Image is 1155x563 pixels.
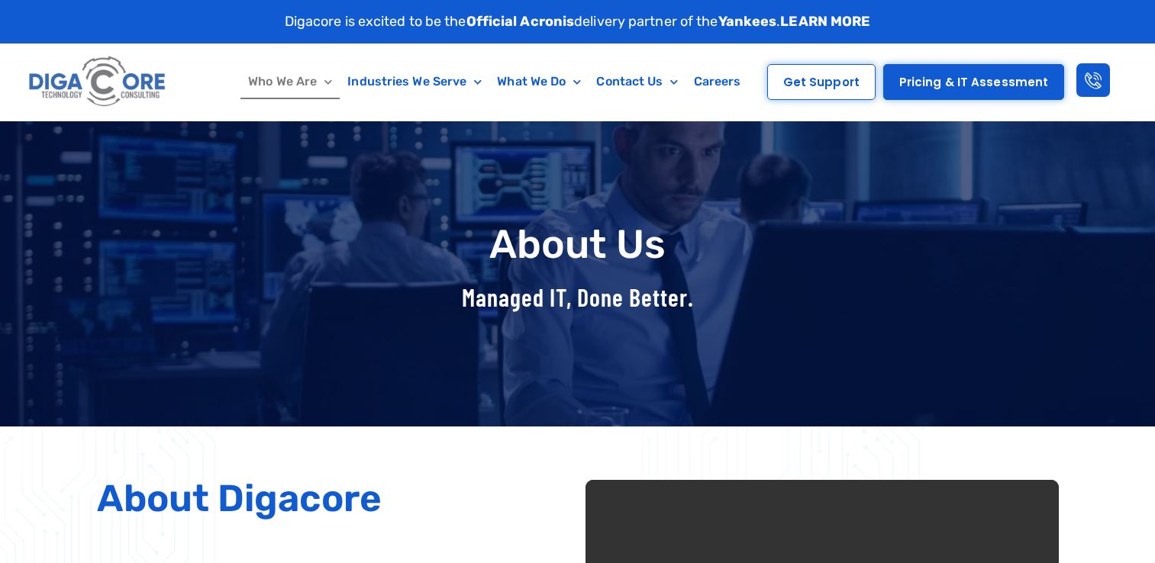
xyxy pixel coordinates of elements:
a: Contact Us [589,64,686,99]
a: Pricing & IT Assessment [883,64,1064,100]
strong: Yankees [718,13,777,30]
h2: About Digacore [97,480,570,517]
span: Pricing & IT Assessment [899,76,1048,88]
strong: Official Acronis [466,13,575,30]
a: Industries We Serve [340,64,489,99]
a: Careers [686,64,749,99]
span: Managed IT, Done Better. [462,282,694,311]
nav: Menu [232,64,757,99]
h1: About Us [89,223,1066,266]
span: Get Support [783,76,860,88]
a: What We Do [489,64,589,99]
a: Get Support [767,64,876,100]
img: Digacore logo 1 [25,51,171,113]
a: LEARN MORE [780,13,870,30]
p: Digacore is excited to be the delivery partner of the . [285,11,871,32]
a: Who We Are [240,64,340,99]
